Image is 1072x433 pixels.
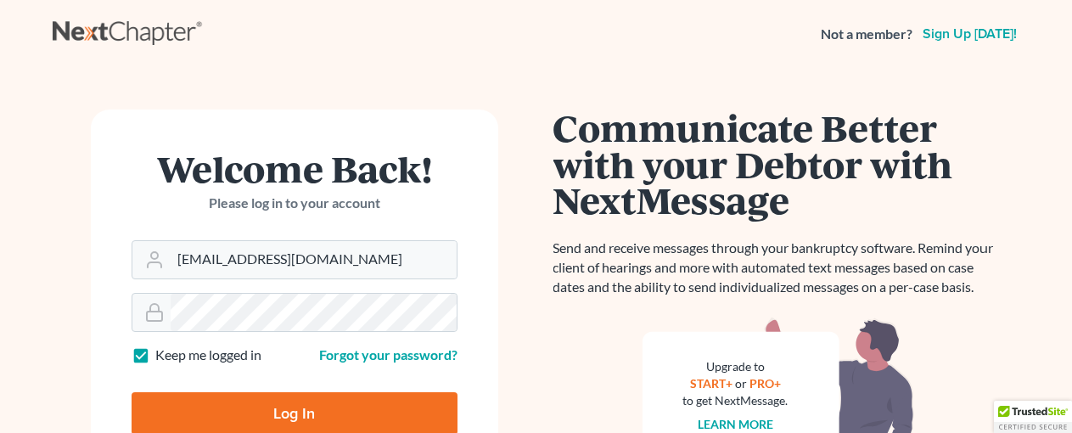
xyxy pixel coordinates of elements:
[690,376,732,391] a: START+
[683,358,789,375] div: Upgrade to
[821,25,912,44] strong: Not a member?
[553,110,1003,218] h1: Communicate Better with your Debtor with NextMessage
[994,401,1072,433] div: TrustedSite Certified
[319,346,457,363] a: Forgot your password?
[735,376,747,391] span: or
[171,241,457,278] input: Email Address
[553,239,1003,297] p: Send and receive messages through your bankruptcy software. Remind your client of hearings and mo...
[698,417,773,431] a: Learn more
[132,150,457,187] h1: Welcome Back!
[919,27,1020,41] a: Sign up [DATE]!
[155,346,261,365] label: Keep me logged in
[749,376,781,391] a: PRO+
[132,194,457,213] p: Please log in to your account
[683,392,789,409] div: to get NextMessage.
